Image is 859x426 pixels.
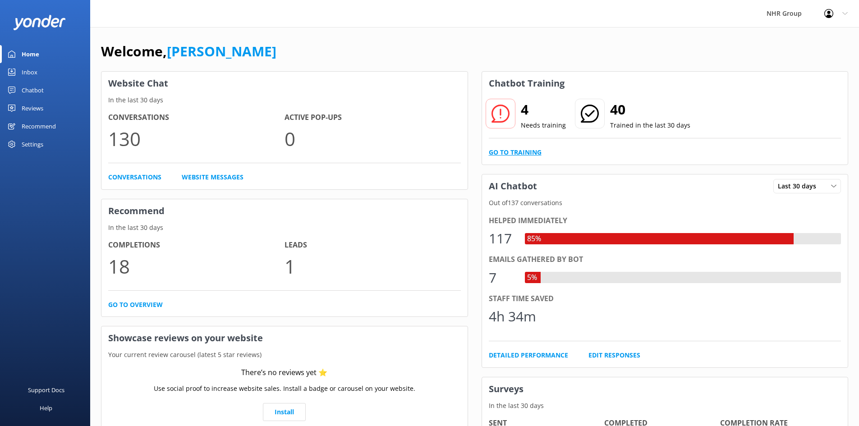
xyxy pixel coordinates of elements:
[489,228,516,249] div: 117
[101,95,468,105] p: In the last 30 days
[263,403,306,421] a: Install
[588,350,640,360] a: Edit Responses
[525,233,543,245] div: 85%
[108,300,163,310] a: Go to overview
[101,72,468,95] h3: Website Chat
[482,401,848,411] p: In the last 30 days
[108,124,285,154] p: 130
[154,384,415,394] p: Use social proof to increase website sales. Install a badge or carousel on your website.
[285,239,461,251] h4: Leads
[241,367,327,379] div: There’s no reviews yet ⭐
[489,254,841,266] div: Emails gathered by bot
[285,124,461,154] p: 0
[525,272,539,284] div: 5%
[101,326,468,350] h3: Showcase reviews on your website
[482,72,571,95] h3: Chatbot Training
[489,215,841,227] div: Helped immediately
[489,293,841,305] div: Staff time saved
[108,251,285,281] p: 18
[482,198,848,208] p: Out of 137 conversations
[489,147,542,157] a: Go to Training
[482,174,544,198] h3: AI Chatbot
[610,99,690,120] h2: 40
[489,267,516,289] div: 7
[22,99,43,117] div: Reviews
[167,42,276,60] a: [PERSON_NAME]
[101,41,276,62] h1: Welcome,
[489,350,568,360] a: Detailed Performance
[610,120,690,130] p: Trained in the last 30 days
[22,117,56,135] div: Recommend
[108,112,285,124] h4: Conversations
[22,63,37,81] div: Inbox
[108,172,161,182] a: Conversations
[182,172,243,182] a: Website Messages
[28,381,64,399] div: Support Docs
[521,120,566,130] p: Needs training
[101,223,468,233] p: In the last 30 days
[778,181,822,191] span: Last 30 days
[22,45,39,63] div: Home
[521,99,566,120] h2: 4
[22,81,44,99] div: Chatbot
[14,15,65,30] img: yonder-white-logo.png
[489,306,536,327] div: 4h 34m
[22,135,43,153] div: Settings
[40,399,52,417] div: Help
[482,377,848,401] h3: Surveys
[285,112,461,124] h4: Active Pop-ups
[108,239,285,251] h4: Completions
[101,199,468,223] h3: Recommend
[101,350,468,360] p: Your current review carousel (latest 5 star reviews)
[285,251,461,281] p: 1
